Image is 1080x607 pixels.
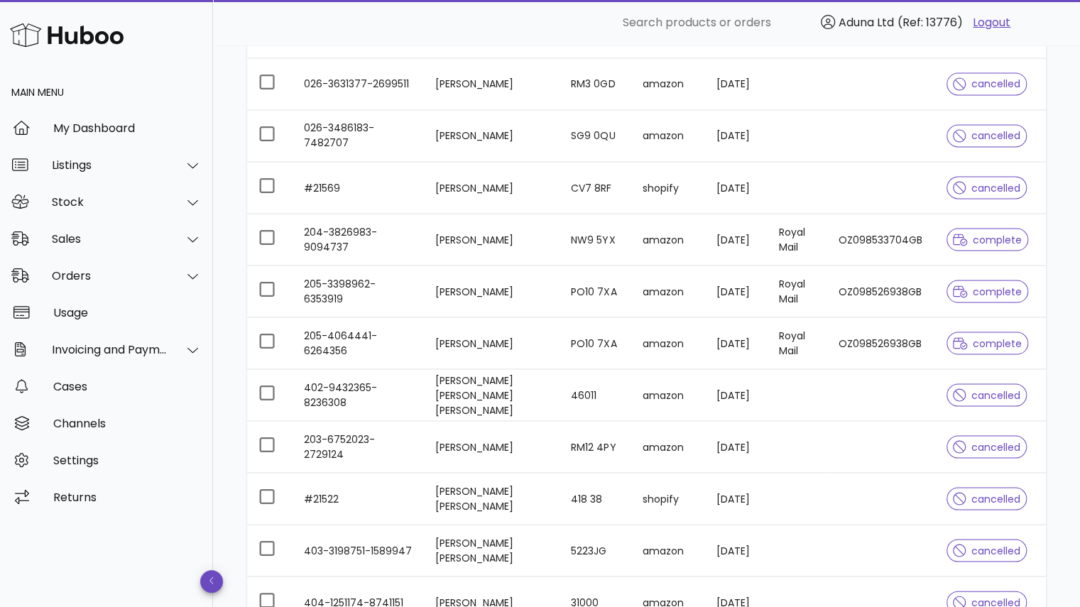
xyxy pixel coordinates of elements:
[53,491,202,504] div: Returns
[52,195,168,209] div: Stock
[53,306,202,319] div: Usage
[52,269,168,283] div: Orders
[424,266,560,317] td: [PERSON_NAME]
[705,110,768,162] td: [DATE]
[705,58,768,110] td: [DATE]
[53,380,202,393] div: Cases
[631,421,705,473] td: amazon
[293,369,424,421] td: 402-9432365-8236308
[631,110,705,162] td: amazon
[10,20,124,50] img: Huboo Logo
[973,14,1010,31] a: Logout
[953,597,1020,607] span: cancelled
[424,58,560,110] td: [PERSON_NAME]
[560,214,631,266] td: NW9 5YX
[768,214,828,266] td: Royal Mail
[705,214,768,266] td: [DATE]
[705,317,768,369] td: [DATE]
[560,317,631,369] td: PO10 7XA
[293,473,424,525] td: #21522
[560,473,631,525] td: 418 38
[293,525,424,576] td: 403-3198751-1589947
[424,214,560,266] td: [PERSON_NAME]
[705,525,768,576] td: [DATE]
[705,162,768,214] td: [DATE]
[631,162,705,214] td: shopify
[953,182,1020,192] span: cancelled
[52,232,168,246] div: Sales
[424,110,560,162] td: [PERSON_NAME]
[53,121,202,135] div: My Dashboard
[424,421,560,473] td: [PERSON_NAME]
[53,454,202,467] div: Settings
[631,266,705,317] td: amazon
[631,214,705,266] td: amazon
[631,369,705,421] td: amazon
[768,266,828,317] td: Royal Mail
[768,317,828,369] td: Royal Mail
[52,343,168,356] div: Invoicing and Payments
[827,214,935,266] td: OZ098533704GB
[898,14,963,31] span: (Ref: 13776)
[424,473,560,525] td: [PERSON_NAME] [PERSON_NAME]
[293,58,424,110] td: 026-3631377-2699511
[560,110,631,162] td: SG9 0QU
[953,545,1020,555] span: cancelled
[424,317,560,369] td: [PERSON_NAME]
[293,214,424,266] td: 204-3826983-9094737
[631,525,705,576] td: amazon
[53,417,202,430] div: Channels
[293,162,424,214] td: #21569
[839,14,894,31] span: Aduna Ltd
[560,266,631,317] td: PO10 7XA
[827,266,935,317] td: OZ098526938GB
[424,525,560,576] td: [PERSON_NAME] [PERSON_NAME]
[424,369,560,421] td: [PERSON_NAME] [PERSON_NAME] [PERSON_NAME]
[631,58,705,110] td: amazon
[560,58,631,110] td: RM3 0GD
[953,442,1020,452] span: cancelled
[631,473,705,525] td: shopify
[293,421,424,473] td: 203-6752023-2729124
[52,158,168,172] div: Listings
[293,266,424,317] td: 205-3398962-6353919
[560,421,631,473] td: RM12 4PY
[953,338,1022,348] span: complete
[560,162,631,214] td: CV7 8RF
[293,110,424,162] td: 026-3486183-7482707
[705,369,768,421] td: [DATE]
[953,79,1020,89] span: cancelled
[705,266,768,317] td: [DATE]
[705,473,768,525] td: [DATE]
[560,525,631,576] td: 5223JG
[827,317,935,369] td: OZ098526938GB
[705,421,768,473] td: [DATE]
[953,234,1022,244] span: complete
[424,162,560,214] td: [PERSON_NAME]
[293,317,424,369] td: 205-4064441-6264356
[953,493,1020,503] span: cancelled
[560,369,631,421] td: 46011
[953,286,1022,296] span: complete
[953,390,1020,400] span: cancelled
[631,317,705,369] td: amazon
[953,131,1020,141] span: cancelled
